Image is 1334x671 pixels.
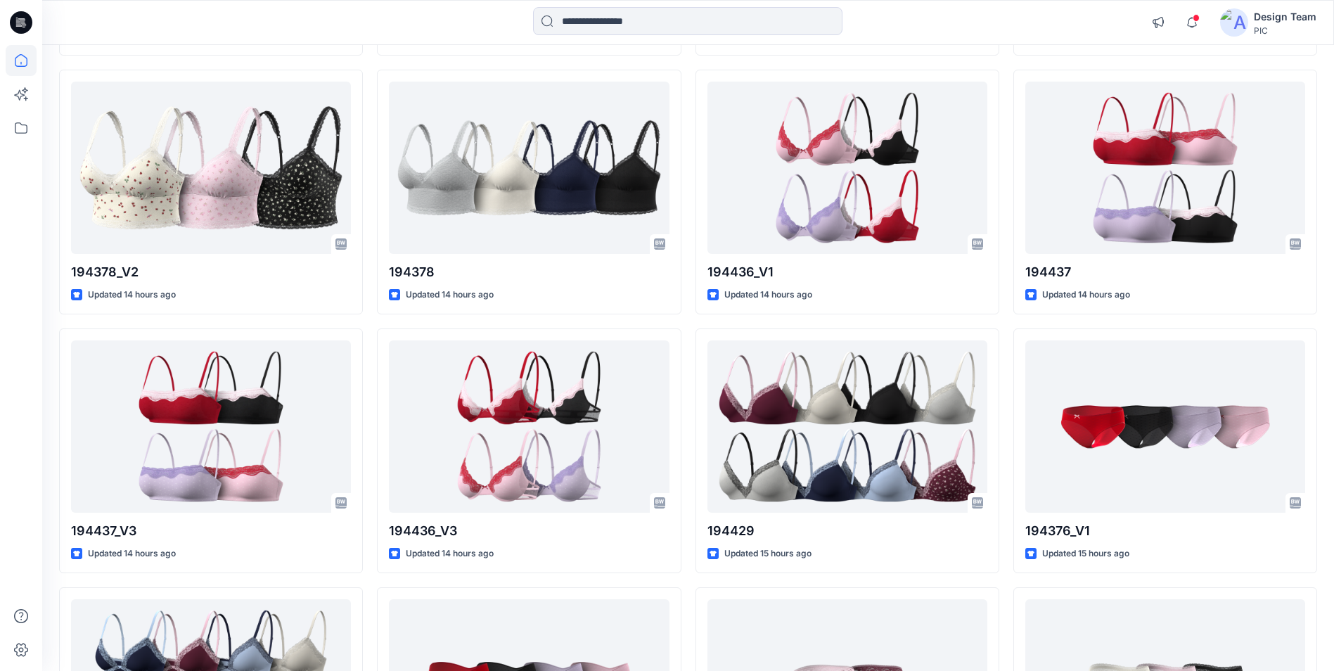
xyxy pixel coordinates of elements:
[88,288,176,302] p: Updated 14 hours ago
[389,521,669,541] p: 194436_V3
[71,82,351,254] a: 194378_V2
[88,547,176,561] p: Updated 14 hours ago
[1254,25,1316,36] div: PIC
[71,521,351,541] p: 194437_V3
[406,288,494,302] p: Updated 14 hours ago
[707,262,987,282] p: 194436_V1
[1042,288,1130,302] p: Updated 14 hours ago
[389,340,669,513] a: 194436_V3
[707,82,987,254] a: 194436_V1
[406,547,494,561] p: Updated 14 hours ago
[71,262,351,282] p: 194378_V2
[1025,262,1305,282] p: 194437
[1025,82,1305,254] a: 194437
[724,547,812,561] p: Updated 15 hours ago
[1254,8,1316,25] div: Design Team
[707,340,987,513] a: 194429
[1042,547,1129,561] p: Updated 15 hours ago
[1025,340,1305,513] a: 194376_V1
[389,82,669,254] a: 194378
[1025,521,1305,541] p: 194376_V1
[1220,8,1248,37] img: avatar
[71,340,351,513] a: 194437_V3
[389,262,669,282] p: 194378
[707,521,987,541] p: 194429
[724,288,812,302] p: Updated 14 hours ago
